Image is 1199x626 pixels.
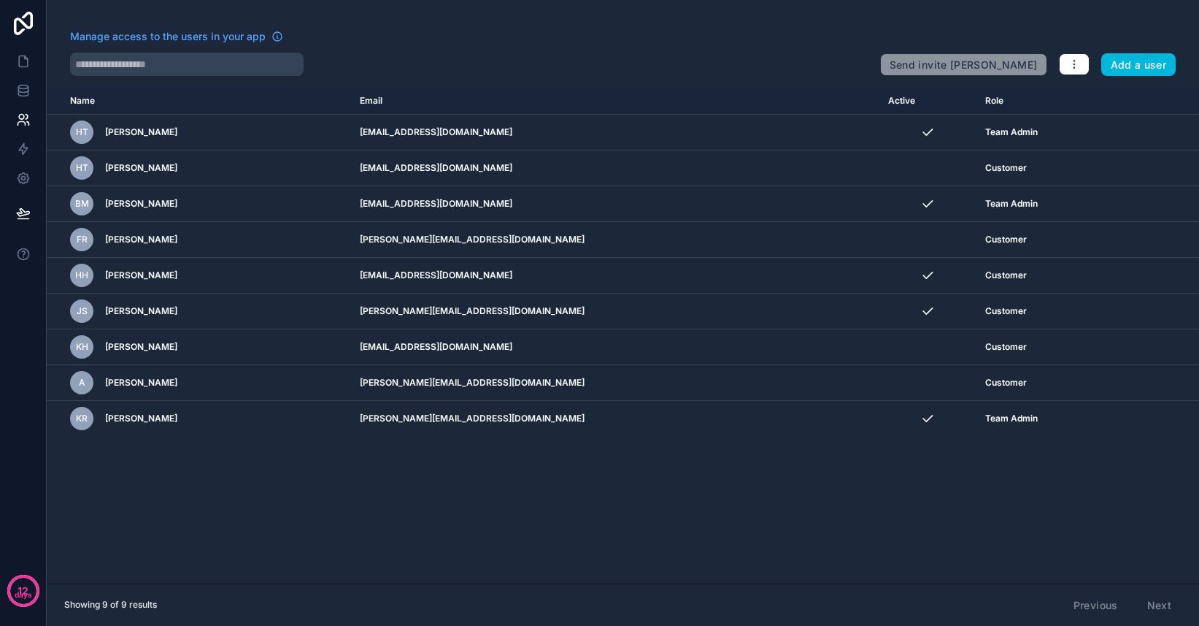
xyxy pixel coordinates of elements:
span: Customer [985,270,1027,281]
td: [EMAIL_ADDRESS][DOMAIN_NAME] [351,150,879,186]
span: [PERSON_NAME] [105,270,177,281]
th: Email [351,88,879,115]
span: HT [76,126,88,138]
td: [PERSON_NAME][EMAIL_ADDRESS][DOMAIN_NAME] [351,365,879,401]
span: Manage access to the users in your app [70,29,266,44]
td: [PERSON_NAME][EMAIL_ADDRESS][DOMAIN_NAME] [351,294,879,329]
span: HH [75,270,88,281]
p: days [15,589,32,601]
span: BM [75,198,89,210]
td: [EMAIL_ADDRESS][DOMAIN_NAME] [351,329,879,365]
th: Name [47,88,351,115]
span: [PERSON_NAME] [105,198,177,210]
td: [PERSON_NAME][EMAIL_ADDRESS][DOMAIN_NAME] [351,222,879,258]
th: Active [879,88,976,115]
span: Customer [985,305,1027,317]
span: [PERSON_NAME] [105,234,177,245]
div: scrollable content [47,88,1199,584]
th: Role [976,88,1129,115]
span: Customer [985,377,1027,389]
a: Manage access to the users in your app [70,29,283,44]
span: Showing 9 of 9 results [64,599,157,611]
span: KH [76,341,88,353]
span: HT [76,162,88,174]
td: [EMAIL_ADDRESS][DOMAIN_NAME] [351,115,879,150]
p: 12 [18,584,28,598]
span: [PERSON_NAME] [105,377,177,389]
span: [PERSON_NAME] [105,413,177,424]
span: [PERSON_NAME] [105,126,177,138]
span: Customer [985,234,1027,245]
span: [PERSON_NAME] [105,305,177,317]
button: Add a user [1101,53,1176,77]
span: A [79,377,85,389]
td: [EMAIL_ADDRESS][DOMAIN_NAME] [351,258,879,294]
span: [PERSON_NAME] [105,341,177,353]
span: Customer [985,162,1027,174]
td: [EMAIL_ADDRESS][DOMAIN_NAME] [351,186,879,222]
span: KR [76,413,88,424]
td: [PERSON_NAME][EMAIL_ADDRESS][DOMAIN_NAME] [351,401,879,437]
span: JS [77,305,88,317]
span: Team Admin [985,413,1038,424]
span: FR [77,234,88,245]
span: Team Admin [985,126,1038,138]
span: [PERSON_NAME] [105,162,177,174]
span: Customer [985,341,1027,353]
span: Team Admin [985,198,1038,210]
